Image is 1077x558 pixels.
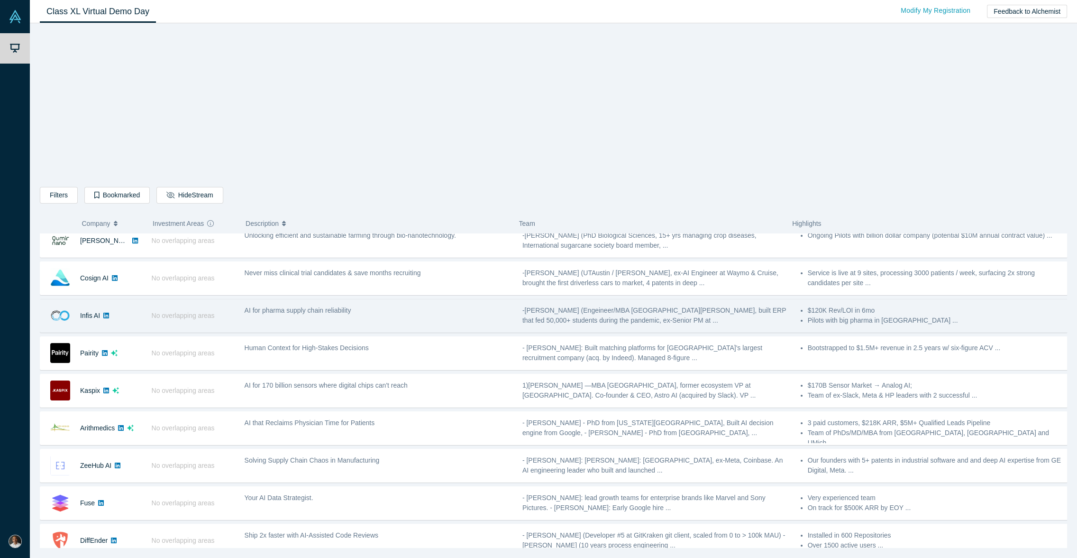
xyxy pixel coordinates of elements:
[127,425,134,431] svg: dsa ai sparkles
[808,268,1068,288] li: Service is live at 9 sites, processing 3000 patients / week, surfacing 2x strong candidates per s...
[246,214,509,233] button: Description
[80,237,135,244] a: [PERSON_NAME]
[80,274,109,282] a: Cosign AI
[80,424,115,432] a: Arithmedics
[153,214,204,233] span: Investment Areas
[152,349,215,357] span: No overlapping areas
[152,499,215,507] span: No overlapping areas
[9,10,22,23] img: Alchemist Vault Logo
[808,493,1068,503] li: Very experienced team
[156,187,223,204] button: HideStream
[152,237,215,244] span: No overlapping areas
[84,187,150,204] button: Bookmarked
[152,424,215,432] span: No overlapping areas
[808,231,1068,241] li: Ongoing Pilots with billion dollar company (potential $10M annual contract value) ...
[808,540,1068,550] li: Over 1500 active users ...
[50,456,70,475] img: ZeeHub AI's Logo
[245,269,421,277] span: Never miss clinical trial candidates & save months recruiting
[152,274,215,282] span: No overlapping areas
[522,531,785,549] span: - [PERSON_NAME] (Developer #5 at GitKraken git client, scaled from 0 to > 100k MAU) - [PERSON_NAM...
[522,307,786,324] span: -[PERSON_NAME] (Engeineer/MBA [GEOGRAPHIC_DATA][PERSON_NAME], built ERP that fed 50,000+ students...
[152,462,215,469] span: No overlapping areas
[808,456,1068,475] li: Our founders with 5+ patents in industrial software and and deep AI expertise from GE Digital, Me...
[152,312,215,319] span: No overlapping areas
[808,391,1068,400] li: Team of ex-Slack, Meta & HP leaders with 2 successful ...
[50,306,70,325] img: Infis AI's Logo
[82,214,110,233] span: Company
[808,343,1068,353] li: Bootstrapped to $1.5M+ revenue in 2.5 years w/ six-figure ACV ...
[987,5,1067,18] button: Feedback to Alchemist
[245,531,378,539] span: Ship 2x faster with AI-Assisted Code Reviews
[50,418,70,438] img: Arithmedics's Logo
[245,456,380,464] span: Solving Supply Chain Chaos in Manufacturing
[245,344,369,352] span: Human Context for High-Stakes Decisions
[50,268,70,288] img: Cosign AI's Logo
[80,349,99,357] a: Pairity
[522,269,778,287] span: -[PERSON_NAME] (UTAustin / [PERSON_NAME], ex-AI Engineer at Waymo & Cruise, brought the first dri...
[808,530,1068,540] li: Installed in 600 Repositories
[40,0,156,23] a: Class XL Virtual Demo Day
[245,381,408,389] span: AI for 170 billion sensors where digital chips can't reach
[112,387,119,394] svg: dsa ai sparkles
[808,306,1068,316] li: $120K Rev/LOI in 6mo
[245,307,351,314] span: AI for pharma supply chain reliability
[50,231,70,251] img: Qumir Nano's Logo
[519,220,535,227] span: Team
[421,31,686,180] iframe: Alchemist Class XL Demo Day: Vault
[522,494,766,512] span: - [PERSON_NAME]: lead growth teams for enterprise brands like Marvel and Sony Pictures. - [PERSON...
[522,419,774,437] span: - [PERSON_NAME] - PhD from [US_STATE][GEOGRAPHIC_DATA], Built AI decision engine from Google, - [...
[82,214,143,233] button: Company
[80,499,95,507] a: Fuse
[808,381,1068,391] li: $170B Sensor Market → Analog AI;
[792,220,821,227] span: Highlights
[9,535,22,548] img: Donavan Kealoha's Account
[50,381,70,400] img: Kaspix's Logo
[245,419,375,427] span: AI that Reclaims Physician Time for Patients
[40,187,78,204] button: Filters
[80,312,100,319] a: Infis AI
[808,316,1068,325] li: Pilots with big pharma in [GEOGRAPHIC_DATA] ...
[80,387,100,394] a: Kaspix
[80,537,108,544] a: DiffEnder
[891,2,980,19] a: Modify My Registration
[522,381,756,399] span: 1)[PERSON_NAME] —MBA [GEOGRAPHIC_DATA], former ecosystem VP at [GEOGRAPHIC_DATA]. Co-founder & CE...
[246,214,279,233] span: Description
[50,530,70,550] img: DiffEnder's Logo
[80,462,111,469] a: ZeeHub AI
[808,503,1068,513] li: On track for $500K ARR by EOY ...
[111,350,118,356] svg: dsa ai sparkles
[152,387,215,394] span: No overlapping areas
[245,494,313,502] span: Your AI Data Strategist.
[522,344,762,362] span: - [PERSON_NAME]: Built matching platforms for [GEOGRAPHIC_DATA]'s largest recruitment company (ac...
[50,343,70,363] img: Pairity's Logo
[245,232,456,239] span: Unlocking efficient and sustainable farming through bio-nanotechnology.
[522,456,783,474] span: - [PERSON_NAME]: [PERSON_NAME]: [GEOGRAPHIC_DATA], ex-Meta, Coinbase. An AI engineering leader wh...
[50,493,70,513] img: Fuse's Logo
[808,418,1068,428] li: 3 paid customers, $218K ARR, $5M+ Qualified Leads Pipeline
[152,537,215,544] span: No overlapping areas
[808,428,1068,448] li: Team of PhDs/MD/MBA from [GEOGRAPHIC_DATA], [GEOGRAPHIC_DATA] and UMich. ...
